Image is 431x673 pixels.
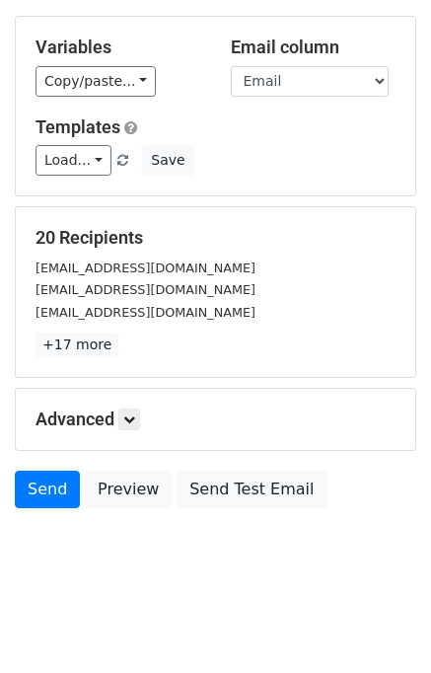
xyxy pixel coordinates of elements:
a: Send [15,471,80,508]
h5: Advanced [36,409,395,430]
a: Templates [36,116,120,137]
small: [EMAIL_ADDRESS][DOMAIN_NAME] [36,305,255,320]
h5: Variables [36,37,201,58]
a: Load... [36,145,111,176]
a: Copy/paste... [36,66,156,97]
h5: 20 Recipients [36,227,395,249]
a: Preview [85,471,172,508]
a: +17 more [36,333,118,357]
iframe: Chat Widget [332,578,431,673]
h5: Email column [231,37,396,58]
button: Save [142,145,193,176]
small: [EMAIL_ADDRESS][DOMAIN_NAME] [36,282,255,297]
small: [EMAIL_ADDRESS][DOMAIN_NAME] [36,261,255,275]
a: Send Test Email [177,471,326,508]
